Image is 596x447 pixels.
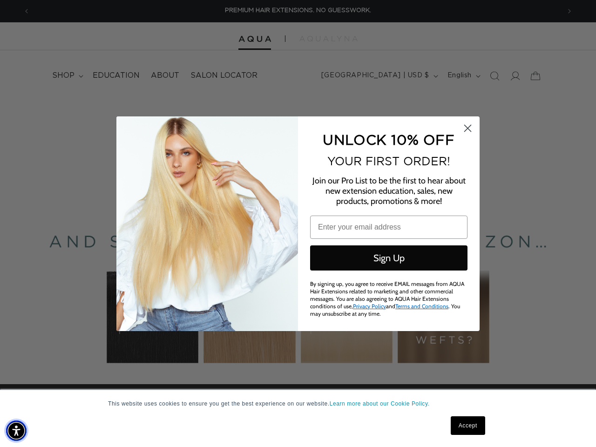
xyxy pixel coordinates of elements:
[310,216,467,239] input: Enter your email address
[310,280,464,317] span: By signing up, you agree to receive EMAIL messages from AQUA Hair Extensions related to marketing...
[310,245,467,271] button: Sign Up
[327,155,450,168] span: YOUR FIRST ORDER!
[330,400,430,407] a: Learn more about our Cookie Policy.
[460,120,476,136] button: Close dialog
[108,400,488,408] p: This website uses cookies to ensure you get the best experience on our website.
[395,303,448,310] a: Terms and Conditions
[6,420,27,441] div: Accessibility Menu
[116,116,298,331] img: daab8b0d-f573-4e8c-a4d0-05ad8d765127.png
[549,402,596,447] iframe: Chat Widget
[323,132,454,147] span: UNLOCK 10% OFF
[353,303,386,310] a: Privacy Policy
[451,416,485,435] a: Accept
[312,176,466,206] span: Join our Pro List to be the first to hear about new extension education, sales, new products, pro...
